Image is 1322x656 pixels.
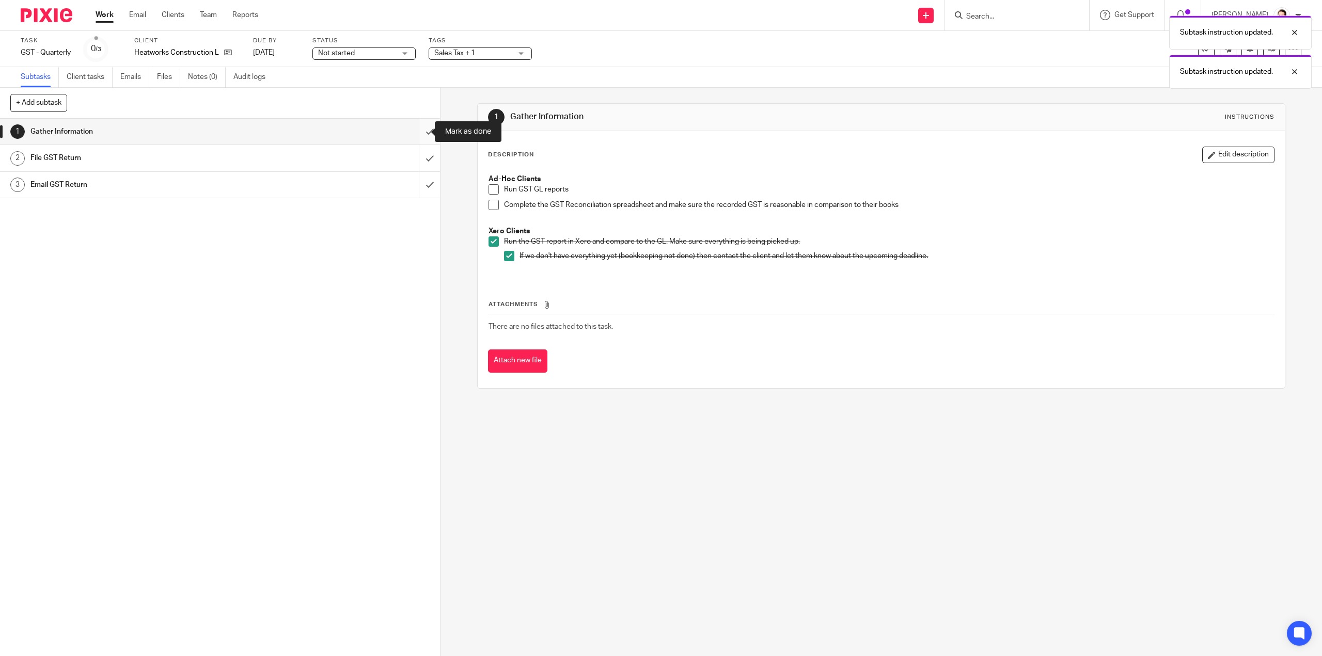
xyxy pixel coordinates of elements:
label: Client [134,37,240,45]
div: 2 [10,151,25,166]
label: Tags [429,37,532,45]
img: Jayde%20Headshot.jpg [1273,7,1290,24]
div: Instructions [1225,113,1274,121]
h1: Gather Information [510,111,903,122]
span: There are no files attached to this task. [489,323,613,330]
a: Clients [162,10,184,20]
p: Subtask instruction updated. [1180,67,1273,77]
button: + Add subtask [10,94,67,111]
a: Email [129,10,146,20]
a: Subtasks [21,67,59,87]
p: Run the GST report in Xero and compare to the GL. Make sure everything is being picked up. [504,236,1273,247]
a: Audit logs [233,67,273,87]
h1: Email GST Return [30,177,282,193]
h1: File GST Return [30,150,282,166]
div: 0 [91,43,101,55]
a: Work [96,10,114,20]
div: 1 [10,124,25,139]
small: /3 [96,46,101,52]
strong: Xero Clients [489,228,530,235]
label: Task [21,37,71,45]
p: If we don't have everything yet (bookkeeping not done) then contact the client and let them know ... [520,251,1273,261]
a: Files [157,67,180,87]
p: Description [488,151,534,159]
span: Sales Tax + 1 [434,50,475,57]
a: Client tasks [67,67,113,87]
p: Complete the GST Reconciliation spreadsheet and make sure the recorded GST is reasonable in compa... [504,200,1273,210]
p: Subtask instruction updated. [1180,27,1273,38]
p: Heatworks Construction Ltd. [134,47,219,58]
h1: Gather Information [30,124,282,139]
img: Pixie [21,8,72,22]
button: Attach new file [488,349,547,373]
a: Notes (0) [188,67,226,87]
label: Status [312,37,416,45]
div: 3 [10,178,25,192]
a: Emails [120,67,149,87]
span: [DATE] [253,49,275,56]
button: Edit description [1202,147,1274,163]
div: GST - Quarterly [21,47,71,58]
p: Run GST GL reports [504,184,1273,195]
a: Team [200,10,217,20]
div: 1 [488,109,505,125]
span: Not started [318,50,355,57]
span: Attachments [489,301,538,307]
a: Reports [232,10,258,20]
label: Due by [253,37,300,45]
strong: Ad-Hoc Clients [489,175,541,183]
